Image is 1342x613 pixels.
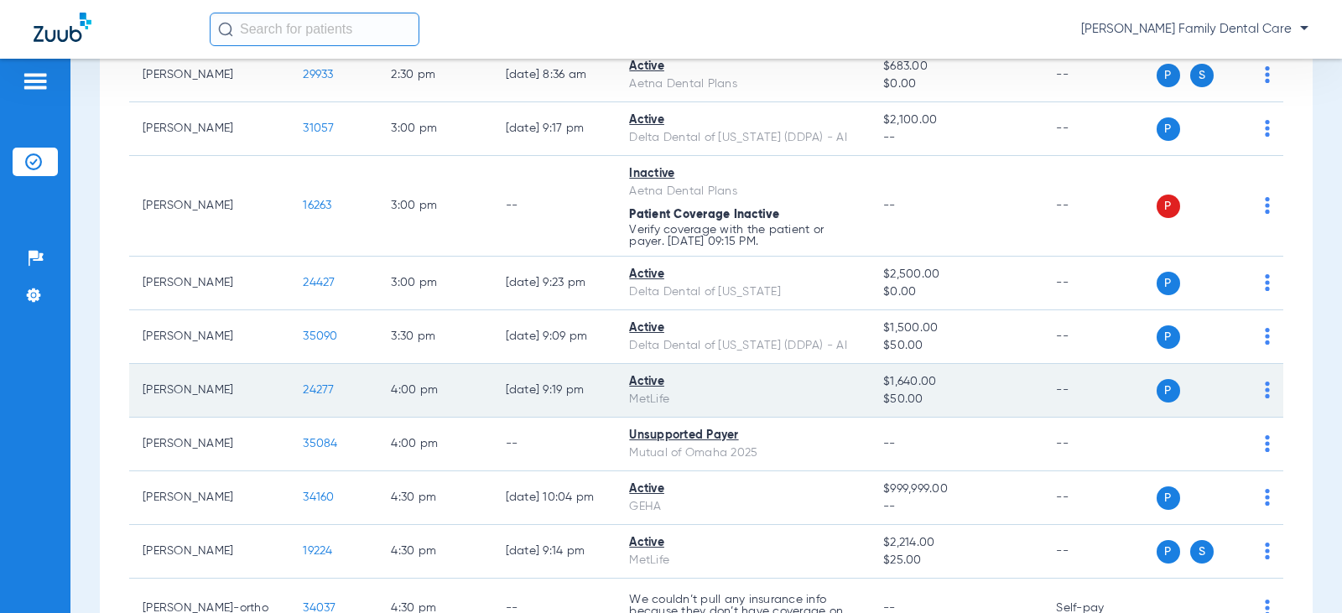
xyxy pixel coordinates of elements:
span: 34160 [303,491,334,503]
td: [DATE] 10:04 PM [492,471,616,525]
span: P [1157,117,1180,141]
td: -- [492,418,616,471]
td: 2:30 PM [377,49,492,102]
span: $2,214.00 [883,534,1029,552]
img: group-dot-blue.svg [1265,328,1270,345]
span: P [1157,64,1180,87]
span: S [1190,64,1214,87]
span: 16263 [303,200,331,211]
div: Active [629,481,856,498]
div: GEHA [629,498,856,516]
td: -- [1043,310,1156,364]
div: Active [629,266,856,283]
img: group-dot-blue.svg [1265,435,1270,452]
div: Active [629,373,856,391]
span: 31057 [303,122,334,134]
span: $999,999.00 [883,481,1029,498]
span: $50.00 [883,337,1029,355]
div: Active [629,112,856,129]
td: 4:00 PM [377,364,492,418]
img: group-dot-blue.svg [1265,382,1270,398]
td: 3:00 PM [377,257,492,310]
span: 29933 [303,69,333,81]
span: $0.00 [883,75,1029,93]
td: -- [1043,257,1156,310]
div: Aetna Dental Plans [629,183,856,200]
td: [DATE] 9:09 PM [492,310,616,364]
td: -- [1043,156,1156,257]
td: -- [1043,525,1156,579]
td: [DATE] 8:36 AM [492,49,616,102]
span: $1,640.00 [883,373,1029,391]
div: Aetna Dental Plans [629,75,856,93]
td: [PERSON_NAME] [129,156,289,257]
span: 35090 [303,330,337,342]
td: [PERSON_NAME] [129,49,289,102]
span: [PERSON_NAME] Family Dental Care [1081,21,1308,38]
td: [PERSON_NAME] [129,525,289,579]
div: Mutual of Omaha 2025 [629,444,856,462]
span: S [1190,540,1214,564]
td: -- [1043,364,1156,418]
img: group-dot-blue.svg [1265,543,1270,559]
td: 3:00 PM [377,156,492,257]
td: [PERSON_NAME] [129,471,289,525]
span: -- [883,438,896,449]
td: -- [1043,418,1156,471]
span: $2,500.00 [883,266,1029,283]
span: P [1157,379,1180,403]
span: -- [883,200,896,211]
div: Active [629,534,856,552]
td: 4:30 PM [377,471,492,525]
td: 3:00 PM [377,102,492,156]
span: 24277 [303,384,334,396]
td: [PERSON_NAME] [129,257,289,310]
span: P [1157,325,1180,349]
td: [PERSON_NAME] [129,102,289,156]
td: 4:00 PM [377,418,492,471]
span: $25.00 [883,552,1029,569]
img: group-dot-blue.svg [1265,66,1270,83]
td: -- [1043,471,1156,525]
input: Search for patients [210,13,419,46]
img: group-dot-blue.svg [1265,197,1270,214]
span: 19224 [303,545,332,557]
span: -- [883,129,1029,147]
span: $683.00 [883,58,1029,75]
td: [DATE] 9:14 PM [492,525,616,579]
td: -- [1043,102,1156,156]
td: 4:30 PM [377,525,492,579]
div: Active [629,58,856,75]
span: P [1157,272,1180,295]
div: MetLife [629,552,856,569]
span: 24427 [303,277,335,288]
td: [DATE] 9:23 PM [492,257,616,310]
img: group-dot-blue.svg [1265,274,1270,291]
span: $1,500.00 [883,319,1029,337]
img: Zuub Logo [34,13,91,42]
img: group-dot-blue.svg [1265,120,1270,137]
td: [DATE] 9:19 PM [492,364,616,418]
span: $0.00 [883,283,1029,301]
div: Delta Dental of [US_STATE] (DDPA) - AI [629,337,856,355]
td: [PERSON_NAME] [129,418,289,471]
div: Unsupported Payer [629,427,856,444]
p: Verify coverage with the patient or payer. [DATE] 09:15 PM. [629,224,856,247]
td: [DATE] 9:17 PM [492,102,616,156]
span: $2,100.00 [883,112,1029,129]
span: P [1157,195,1180,218]
div: Active [629,319,856,337]
div: MetLife [629,391,856,408]
td: -- [1043,49,1156,102]
div: Delta Dental of [US_STATE] (DDPA) - AI [629,129,856,147]
td: -- [492,156,616,257]
span: P [1157,540,1180,564]
div: Delta Dental of [US_STATE] [629,283,856,301]
img: group-dot-blue.svg [1265,489,1270,506]
td: 3:30 PM [377,310,492,364]
td: [PERSON_NAME] [129,310,289,364]
span: -- [883,498,1029,516]
span: P [1157,486,1180,510]
div: Inactive [629,165,856,183]
span: 35084 [303,438,337,449]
